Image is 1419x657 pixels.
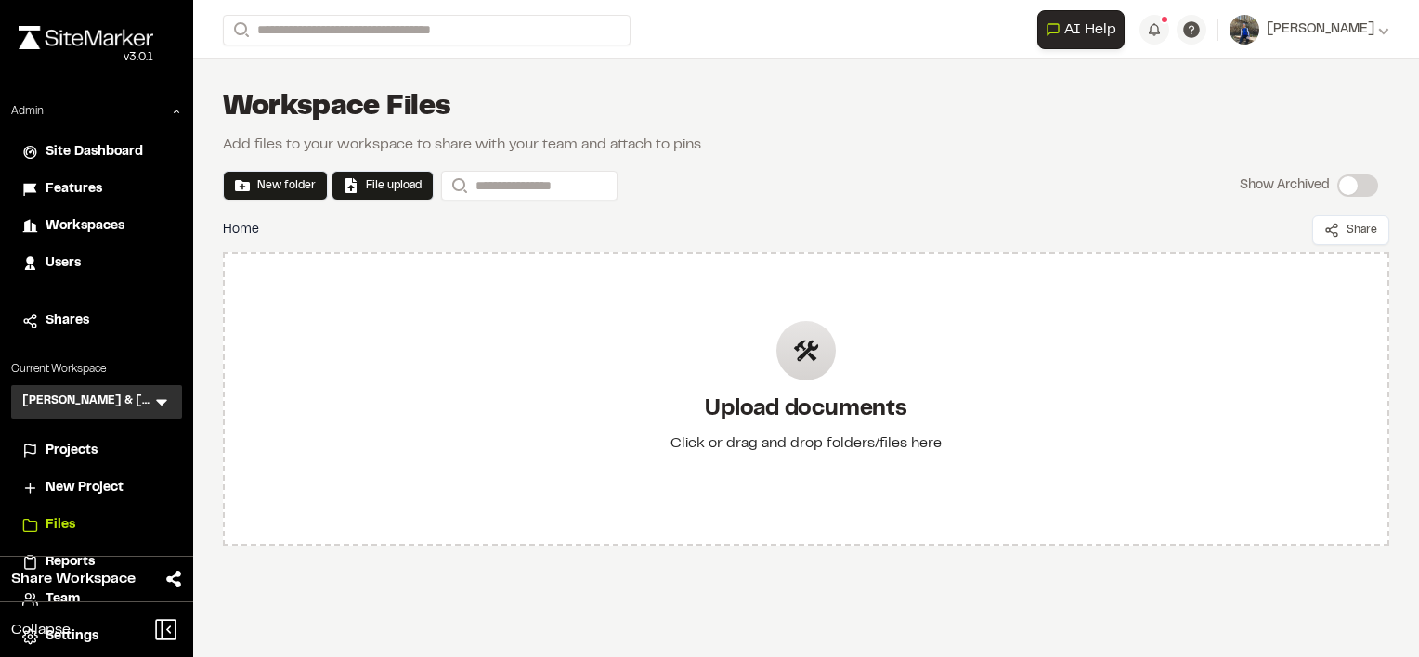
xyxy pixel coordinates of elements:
[223,134,704,156] p: Add files to your workspace to share with your team and attach to pins .
[22,393,152,411] h3: [PERSON_NAME] & [PERSON_NAME] Inc.
[11,568,136,590] span: Share Workspace
[11,619,71,641] span: Collapse
[1037,10,1125,49] button: Open AI Assistant
[46,515,75,535] span: Files
[22,179,171,200] a: Features
[223,252,1389,546] div: Upload documentsClick or drag and drop folders/files here
[1064,19,1116,41] span: AI Help
[46,552,95,573] span: Reports
[22,441,171,461] a: Projects
[22,478,171,498] a: New Project
[344,177,422,194] button: File upload
[223,89,451,126] h1: Workspace Files
[670,395,942,425] h2: Upload documents
[1230,15,1259,45] img: User
[19,26,153,49] img: rebrand.png
[1267,19,1374,40] span: [PERSON_NAME]
[22,311,171,331] a: Shares
[46,478,124,498] span: New Project
[223,220,259,240] span: Home
[46,441,98,461] span: Projects
[22,142,171,162] a: Site Dashboard
[46,311,89,331] span: Shares
[22,552,171,573] a: Reports
[1240,175,1330,196] p: Show Archived
[223,171,328,200] button: New folder
[19,49,153,66] div: Oh geez...please don't...
[22,253,171,274] a: Users
[46,179,102,200] span: Features
[223,15,256,45] button: Search
[1037,10,1132,49] div: Open AI Assistant
[11,361,182,378] p: Current Workspace
[670,432,942,455] div: Click or drag and drop folders/files here
[441,171,475,200] button: Search
[223,220,259,240] nav: breadcrumb
[22,216,171,237] a: Workspaces
[46,142,143,162] span: Site Dashboard
[11,103,44,120] p: Admin
[22,515,171,535] a: Files
[235,177,316,194] button: New folder
[46,253,81,274] span: Users
[1230,15,1389,45] button: [PERSON_NAME]
[1312,215,1389,245] button: Share
[332,171,434,200] button: File upload
[46,216,124,237] span: Workspaces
